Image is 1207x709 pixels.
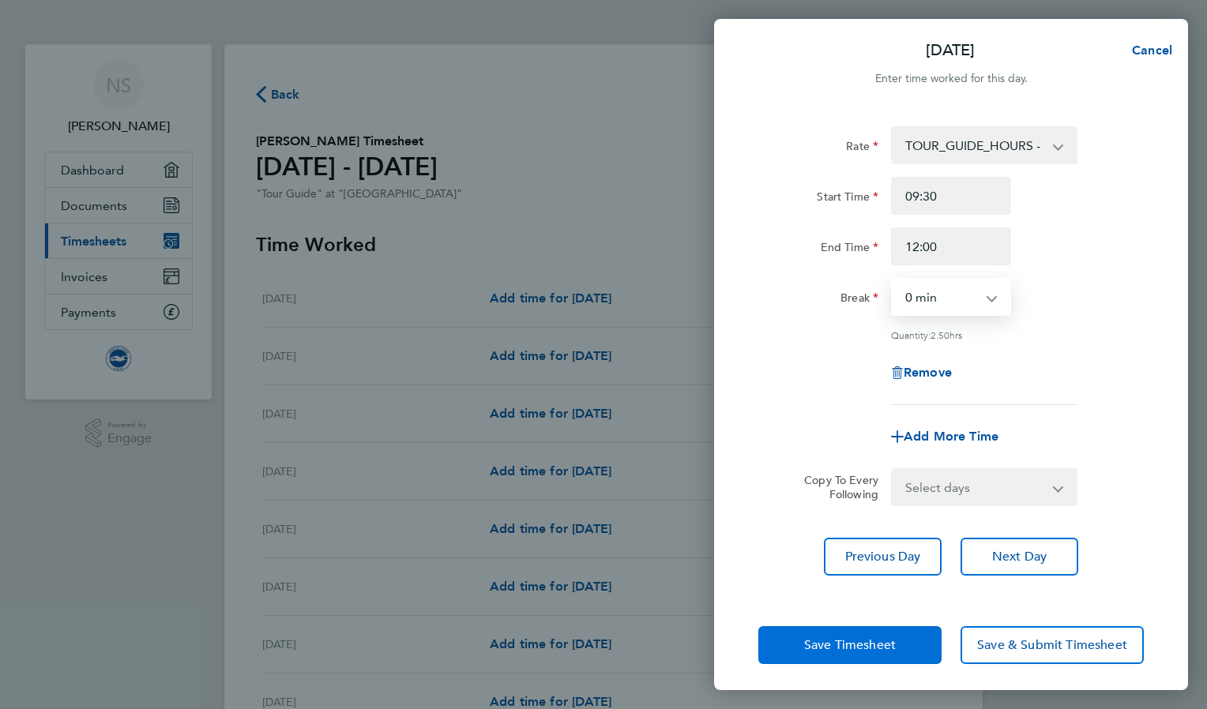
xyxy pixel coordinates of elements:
[758,626,942,664] button: Save Timesheet
[926,39,975,62] p: [DATE]
[961,626,1144,664] button: Save & Submit Timesheet
[1107,35,1188,66] button: Cancel
[891,430,998,443] button: Add More Time
[891,177,1011,215] input: E.g. 08:00
[840,291,878,309] label: Break
[714,69,1188,88] div: Enter time worked for this day.
[792,473,878,501] label: Copy To Every Following
[846,139,878,158] label: Rate
[891,227,1011,265] input: E.g. 18:00
[804,637,896,653] span: Save Timesheet
[1127,43,1172,58] span: Cancel
[891,328,1077,341] div: Quantity: hrs
[931,328,949,341] span: 2.50
[961,538,1078,576] button: Next Day
[821,240,878,259] label: End Time
[992,549,1047,565] span: Next Day
[845,549,921,565] span: Previous Day
[824,538,942,576] button: Previous Day
[904,429,998,444] span: Add More Time
[904,365,952,380] span: Remove
[891,366,952,379] button: Remove
[977,637,1127,653] span: Save & Submit Timesheet
[817,189,878,208] label: Start Time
